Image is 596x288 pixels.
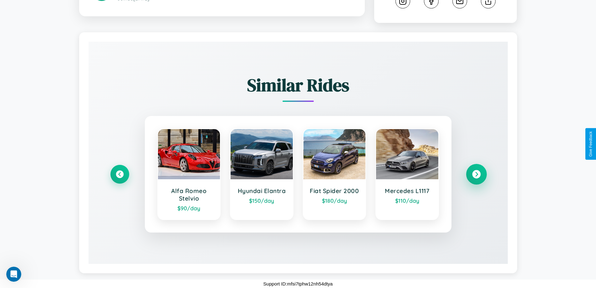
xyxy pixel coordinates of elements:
div: $ 180 /day [310,197,359,204]
div: $ 110 /day [382,197,432,204]
div: $ 150 /day [237,197,287,204]
div: Give Feedback [588,131,593,157]
p: Support ID: mfsi7tphw12nh54dtya [263,280,333,288]
h3: Alfa Romeo Stelvio [164,187,214,202]
a: Hyundai Elantra$150/day [230,128,293,220]
h3: Hyundai Elantra [237,187,287,195]
a: Alfa Romeo Stelvio$90/day [157,128,221,220]
a: Mercedes L1117$110/day [375,128,439,220]
div: $ 90 /day [164,205,214,212]
iframe: Intercom live chat [6,267,21,282]
h2: Similar Rides [110,73,486,97]
a: Fiat Spider 2000$180/day [303,128,366,220]
h3: Fiat Spider 2000 [310,187,359,195]
h3: Mercedes L1117 [382,187,432,195]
